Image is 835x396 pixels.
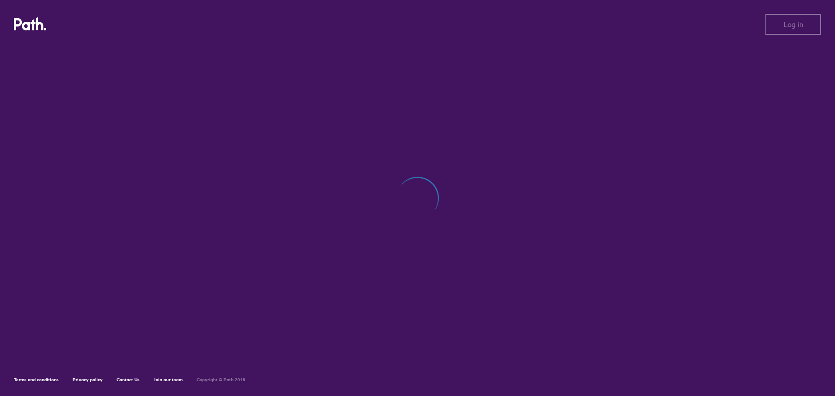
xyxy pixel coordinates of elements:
[784,20,803,28] span: Log in
[117,377,140,383] a: Contact Us
[154,377,183,383] a: Join our team
[765,14,821,35] button: Log in
[197,377,245,383] h6: Copyright © Path 2018
[73,377,103,383] a: Privacy policy
[14,377,59,383] a: Terms and conditions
